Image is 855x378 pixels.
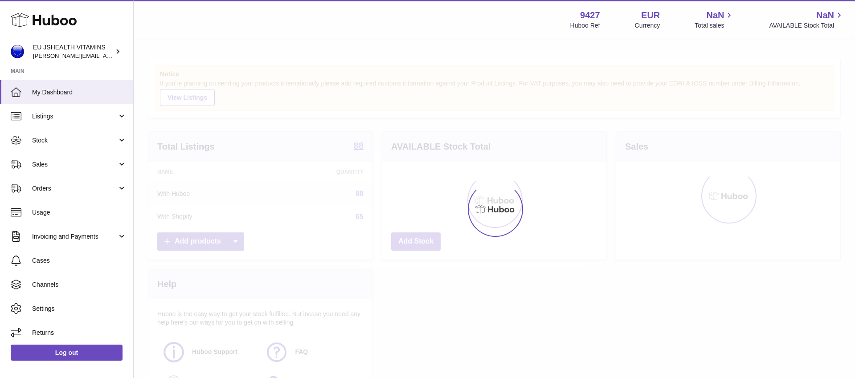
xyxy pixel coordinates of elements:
[695,9,734,30] a: NaN Total sales
[32,329,127,337] span: Returns
[32,256,127,265] span: Cases
[33,52,179,59] span: [PERSON_NAME][EMAIL_ADDRESS][DOMAIN_NAME]
[32,136,117,145] span: Stock
[580,9,600,21] strong: 9427
[32,112,117,121] span: Listings
[695,21,734,30] span: Total sales
[769,9,844,30] a: NaN AVAILABLE Stock Total
[641,9,660,21] strong: EUR
[32,160,117,169] span: Sales
[11,345,123,361] a: Log out
[32,208,127,217] span: Usage
[32,305,127,313] span: Settings
[32,280,127,289] span: Channels
[33,43,113,60] div: EU JSHEALTH VITAMINS
[816,9,834,21] span: NaN
[32,88,127,97] span: My Dashboard
[706,9,724,21] span: NaN
[769,21,844,30] span: AVAILABLE Stock Total
[32,232,117,241] span: Invoicing and Payments
[32,184,117,193] span: Orders
[570,21,600,30] div: Huboo Ref
[11,45,24,58] img: laura@jessicasepel.com
[635,21,660,30] div: Currency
